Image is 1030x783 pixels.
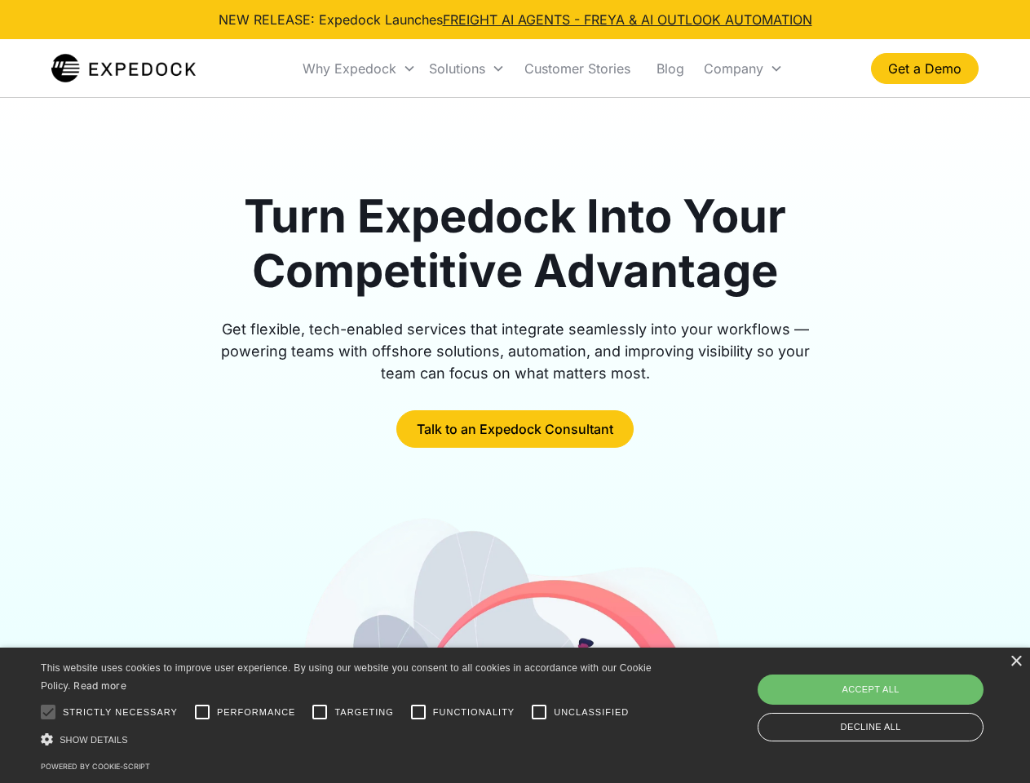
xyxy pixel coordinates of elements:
[396,410,634,448] a: Talk to an Expedock Consultant
[334,706,393,719] span: Targeting
[60,735,128,745] span: Show details
[554,706,629,719] span: Unclassified
[296,41,422,96] div: Why Expedock
[202,318,829,384] div: Get flexible, tech-enabled services that integrate seamlessly into your workflows — powering team...
[219,10,812,29] div: NEW RELEASE: Expedock Launches
[643,41,697,96] a: Blog
[51,52,196,85] a: home
[41,662,652,692] span: This website uses cookies to improve user experience. By using our website you consent to all coo...
[758,607,1030,783] iframe: Chat Widget
[704,60,763,77] div: Company
[41,762,150,771] a: Powered by cookie-script
[41,731,657,748] div: Show details
[422,41,511,96] div: Solutions
[202,189,829,299] h1: Turn Expedock Into Your Competitive Advantage
[697,41,789,96] div: Company
[433,706,515,719] span: Functionality
[443,11,812,28] a: FREIGHT AI AGENTS - FREYA & AI OUTLOOK AUTOMATION
[871,53,979,84] a: Get a Demo
[51,52,196,85] img: Expedock Logo
[511,41,643,96] a: Customer Stories
[63,706,178,719] span: Strictly necessary
[217,706,296,719] span: Performance
[429,60,485,77] div: Solutions
[303,60,396,77] div: Why Expedock
[73,679,126,692] a: Read more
